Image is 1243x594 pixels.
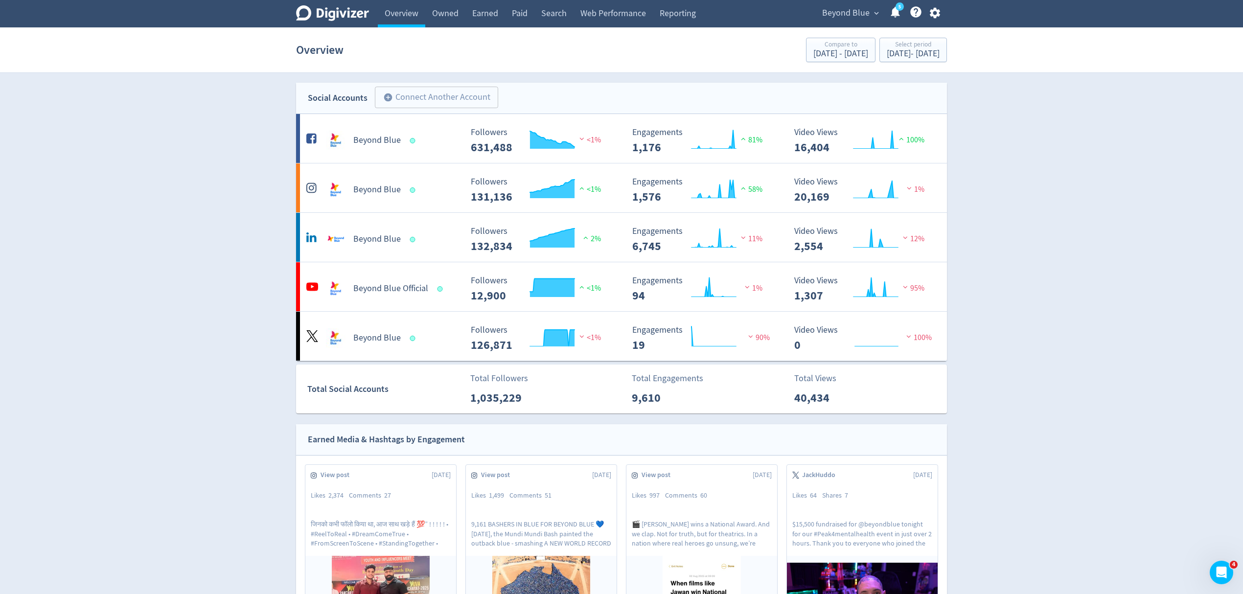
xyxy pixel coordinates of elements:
svg: Engagements 1,576 [627,177,774,203]
img: negative-performance.svg [904,333,914,340]
p: Total Engagements [632,372,703,385]
a: Beyond Blue undefinedBeyond Blue Followers --- Followers 631,488 <1% Engagements 1,176 Engagement... [296,114,947,163]
span: <1% [577,184,601,194]
p: 🎬 [PERSON_NAME] wins a National Award. And we clap. Not for truth, but for theatrics. In a nation... [632,520,772,547]
span: Data last synced: 4 Sep 2025, 7:01am (AEST) [410,187,418,193]
div: Social Accounts [308,91,368,105]
span: <1% [577,333,601,343]
a: Beyond Blue undefinedBeyond Blue Followers --- Followers 132,834 2% Engagements 6,745 Engagements... [296,213,947,262]
span: Data last synced: 4 Sep 2025, 7:01am (AEST) [410,237,418,242]
div: Likes [471,491,509,501]
svg: Engagements 1,176 [627,128,774,154]
img: negative-performance.svg [738,234,748,241]
span: 58% [738,184,762,194]
img: positive-performance.svg [738,184,748,192]
img: positive-performance.svg [738,135,748,142]
img: positive-performance.svg [577,283,587,291]
img: Beyond Blue undefined [326,328,345,348]
h5: Beyond Blue [353,135,401,146]
h1: Overview [296,34,344,66]
img: negative-performance.svg [900,283,910,291]
button: Beyond Blue [819,5,881,21]
h5: Beyond Blue [353,332,401,344]
span: 12% [900,234,924,244]
img: positive-performance.svg [577,184,587,192]
span: 100% [904,333,932,343]
span: Data last synced: 3 Sep 2025, 11:02pm (AEST) [437,286,446,292]
img: negative-performance.svg [742,283,752,291]
svg: Video Views 2,554 [789,227,936,252]
span: 64 [810,491,817,500]
span: 2% [581,234,601,244]
span: 81% [738,135,762,145]
span: add_circle [383,92,393,102]
div: Compare to [813,41,868,49]
img: negative-performance.svg [577,333,587,340]
a: 5 [896,2,904,11]
h5: Beyond Blue [353,184,401,196]
span: 11% [738,234,762,244]
div: [DATE] - [DATE] [887,49,940,58]
span: 4 [1230,561,1238,569]
div: Comments [349,491,396,501]
p: Total Followers [470,372,528,385]
div: Earned Media & Hashtags by Engagement [308,433,465,447]
div: Likes [632,491,665,501]
svg: Engagements 6,745 [627,227,774,252]
span: 2,374 [328,491,344,500]
svg: Followers --- [466,325,613,351]
a: Connect Another Account [368,88,498,108]
span: <1% [577,135,601,145]
div: Shares [822,491,853,501]
span: [DATE] [913,470,932,480]
p: 9,161 BASHERS IN BLUE FOR BEYOND BLUE 💙 [DATE], the Mundi Mundi Bash painted the outback blue - s... [471,520,611,547]
span: 1% [904,184,924,194]
span: 100% [897,135,924,145]
div: Comments [509,491,557,501]
img: negative-performance.svg [577,135,587,142]
p: जिनको कभी फॉलो किया था, आज साथ खड़े हैं 💯” ! ! ! ! ! • #ReelToReal • #DreamComeTrue • #FromScreen... [311,520,451,547]
div: Total Social Accounts [307,382,463,396]
svg: Followers --- [466,177,613,203]
span: 27 [384,491,391,500]
img: negative-performance.svg [900,234,910,241]
span: 95% [900,283,924,293]
img: negative-performance.svg [904,184,914,192]
span: <1% [577,283,601,293]
span: 60 [700,491,707,500]
div: [DATE] - [DATE] [813,49,868,58]
img: positive-performance.svg [581,234,591,241]
svg: Engagements 19 [627,325,774,351]
span: [DATE] [432,470,451,480]
svg: Video Views 1,307 [789,276,936,302]
p: 1,035,229 [470,389,527,407]
span: View post [321,470,355,480]
span: 1% [742,283,762,293]
h5: Beyond Blue Official [353,283,428,295]
div: Comments [665,491,713,501]
button: Select period[DATE]- [DATE] [879,38,947,62]
button: Compare to[DATE] - [DATE] [806,38,875,62]
a: Beyond Blue undefinedBeyond Blue Followers --- Followers 126,871 <1% Engagements 19 Engagements 1... [296,312,947,361]
span: View post [481,470,515,480]
img: positive-performance.svg [897,135,906,142]
svg: Followers --- [466,128,613,154]
img: Beyond Blue Official undefined [326,279,345,298]
p: Total Views [794,372,851,385]
svg: Video Views 16,404 [789,128,936,154]
span: Beyond Blue [822,5,870,21]
img: negative-performance.svg [746,333,756,340]
text: 5 [898,3,901,10]
img: Beyond Blue undefined [326,229,345,249]
svg: Video Views 20,169 [789,177,936,203]
p: 9,610 [632,389,688,407]
p: 40,434 [794,389,851,407]
span: 90% [746,333,770,343]
svg: Followers --- [466,227,613,252]
span: [DATE] [592,470,611,480]
span: expand_more [872,9,881,18]
img: Beyond Blue undefined [326,131,345,150]
span: Data last synced: 4 Sep 2025, 4:02am (AEST) [410,336,418,341]
span: 51 [545,491,552,500]
svg: Followers --- [466,276,613,302]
